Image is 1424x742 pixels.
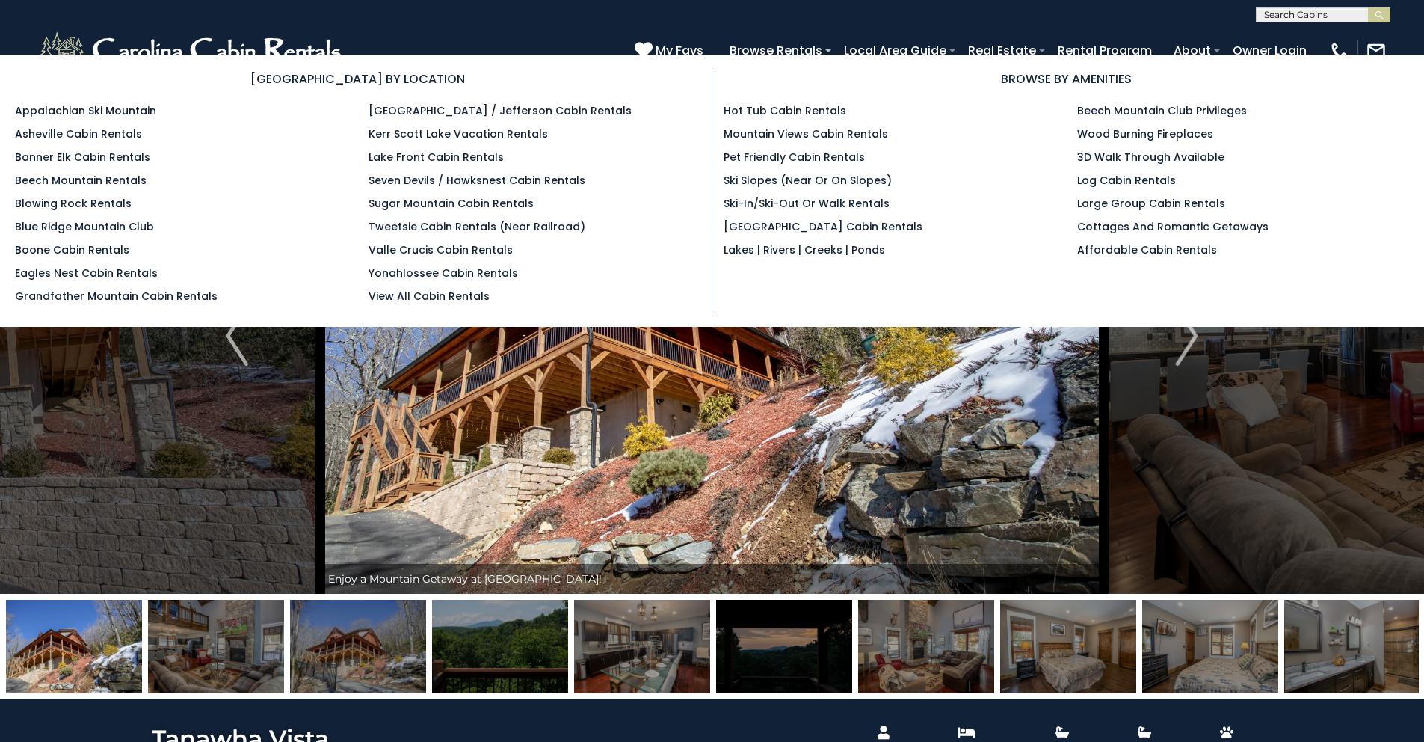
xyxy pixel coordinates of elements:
[15,126,142,141] a: Asheville Cabin Rentals
[1077,150,1224,165] a: 3D Walk Through Available
[1050,37,1159,64] a: Rental Program
[1077,242,1217,257] a: Affordable Cabin Rentals
[15,103,156,118] a: Appalachian Ski Mountain
[290,600,426,693] img: 163269653
[432,600,568,693] img: 163269675
[724,103,846,118] a: Hot Tub Cabin Rentals
[15,173,147,188] a: Beech Mountain Rentals
[369,219,585,234] a: Tweetsie Cabin Rentals (Near Railroad)
[15,219,154,234] a: Blue Ridge Mountain Club
[369,150,504,165] a: Lake Front Cabin Rentals
[1284,600,1420,693] img: 163269657
[722,37,830,64] a: Browse Rentals
[15,70,700,88] h3: [GEOGRAPHIC_DATA] BY LOCATION
[15,242,129,257] a: Boone Cabin Rentals
[1103,78,1270,594] button: Next
[1000,600,1136,693] img: 163269677
[15,196,132,211] a: Blowing Rock Rentals
[369,266,518,280] a: Yonahlossee Cabin Rentals
[15,289,218,304] a: Grandfather Mountain Cabin Rentals
[858,600,994,693] img: 163269655
[1077,196,1225,211] a: Large Group Cabin Rentals
[724,242,885,257] a: Lakes | Rivers | Creeks | Ponds
[369,103,632,118] a: [GEOGRAPHIC_DATA] / Jefferson Cabin Rentals
[1366,40,1387,61] img: mail-regular-white.png
[6,600,142,693] img: 163269674
[1077,126,1213,141] a: Wood Burning Fireplaces
[1166,37,1218,64] a: About
[369,196,534,211] a: Sugar Mountain Cabin Rentals
[574,600,710,693] img: 163269662
[724,196,890,211] a: Ski-in/Ski-Out or Walk Rentals
[154,78,321,594] button: Previous
[1077,173,1176,188] a: Log Cabin Rentals
[1225,37,1314,64] a: Owner Login
[369,173,585,188] a: Seven Devils / Hawksnest Cabin Rentals
[1077,103,1247,118] a: Beech Mountain Club Privileges
[1142,600,1278,693] img: 163269678
[724,219,922,234] a: [GEOGRAPHIC_DATA] Cabin Rentals
[321,564,1104,594] div: Enjoy a Mountain Getaway at [GEOGRAPHIC_DATA]!
[15,266,158,280] a: Eagles Nest Cabin Rentals
[836,37,954,64] a: Local Area Guide
[369,242,513,257] a: Valle Crucis Cabin Rentals
[148,600,284,693] img: 163269654
[1176,306,1198,366] img: arrow
[15,150,150,165] a: Banner Elk Cabin Rentals
[635,41,707,61] a: My Favs
[1329,40,1350,61] img: phone-regular-white.png
[226,306,248,366] img: arrow
[724,70,1410,88] h3: BROWSE BY AMENITIES
[724,173,892,188] a: Ski Slopes (Near or On Slopes)
[961,37,1044,64] a: Real Estate
[369,289,490,304] a: View All Cabin Rentals
[37,28,348,73] img: White-1-2.png
[369,126,548,141] a: Kerr Scott Lake Vacation Rentals
[1077,219,1269,234] a: Cottages and Romantic Getaways
[656,41,703,60] span: My Favs
[716,600,852,693] img: 163269676
[724,150,865,165] a: Pet Friendly Cabin Rentals
[724,126,888,141] a: Mountain Views Cabin Rentals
